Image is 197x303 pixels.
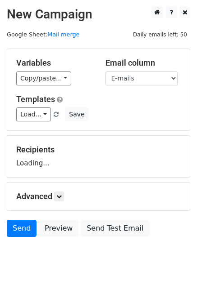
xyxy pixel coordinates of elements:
[16,58,92,68] h5: Variables
[7,31,79,38] small: Google Sheet:
[130,30,190,40] span: Daily emails left: 50
[7,7,190,22] h2: New Campaign
[81,220,149,237] a: Send Test Email
[16,145,181,155] h5: Recipients
[16,145,181,168] div: Loading...
[16,94,55,104] a: Templates
[65,107,88,121] button: Save
[16,107,51,121] a: Load...
[130,31,190,38] a: Daily emails left: 50
[105,58,181,68] h5: Email column
[47,31,79,38] a: Mail merge
[16,71,71,85] a: Copy/paste...
[16,192,181,201] h5: Advanced
[39,220,78,237] a: Preview
[7,220,37,237] a: Send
